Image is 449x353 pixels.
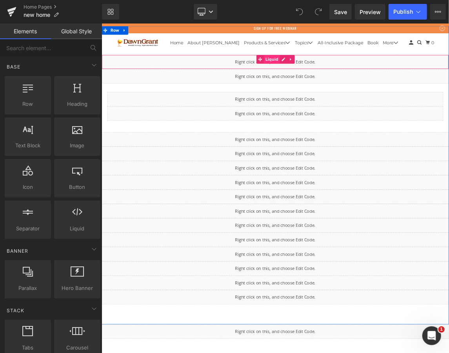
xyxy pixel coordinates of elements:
[6,307,25,314] span: Stack
[24,12,50,18] span: new home
[393,9,413,15] span: Publish
[24,4,102,10] a: Home Pages
[6,247,29,255] span: Banner
[355,4,385,20] a: Preview
[56,183,98,191] span: Button
[56,141,98,150] span: Image
[311,4,326,20] button: Redo
[7,284,49,292] span: Parallax
[26,4,36,15] a: Expand / Collapse
[422,326,441,345] iframe: Intercom live chat
[10,4,26,15] span: Row
[222,43,244,55] span: Liquid
[56,344,98,352] span: Carousel
[56,100,98,108] span: Heading
[334,8,347,16] span: Save
[7,100,49,108] span: Row
[7,344,49,352] span: Tabs
[253,43,264,55] a: Expand / Collapse
[51,24,102,39] a: Global Style
[6,63,21,71] span: Base
[360,8,381,16] span: Preview
[56,284,98,292] span: Hero Banner
[7,183,49,191] span: Icon
[56,224,98,233] span: Liquid
[102,4,119,20] a: New Library
[292,4,307,20] button: Undo
[438,326,445,333] span: 1
[7,224,49,233] span: Separator
[7,141,49,150] span: Text Block
[389,4,427,20] button: Publish
[430,4,446,20] button: More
